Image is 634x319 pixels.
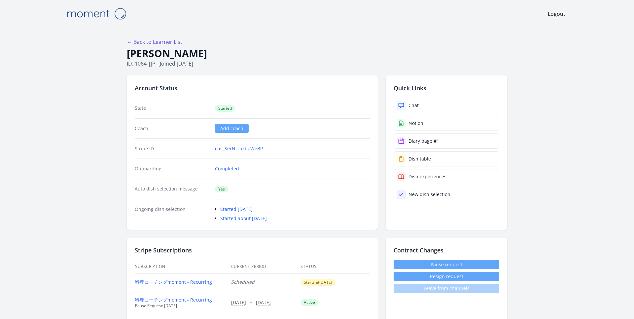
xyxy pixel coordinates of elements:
[135,165,210,172] dt: Onboarding
[408,191,450,198] div: New dish selection
[408,173,446,180] div: Dish experiences
[548,10,565,18] a: Logout
[135,206,210,222] dt: Ongoing dish selection
[135,297,212,303] a: 料理コーチングmoment - Recurring
[127,38,182,45] a: ← Back to Learner List
[300,260,370,274] th: Status
[408,120,423,127] div: Notion
[63,5,129,22] img: Moment
[408,138,439,144] div: Diary page #1
[215,165,239,172] a: Completed
[394,272,499,281] button: Resign request
[394,169,499,184] a: Dish experiences
[394,133,499,149] a: Diary page #1
[215,145,263,152] a: cus_SerNjTuzboWeBP
[394,260,499,269] a: Pause request
[135,125,210,132] dt: Coach
[300,299,318,306] span: Active
[256,299,271,306] button: [DATE]
[394,151,499,166] a: Dish table
[394,187,499,202] a: New dish selection
[127,47,507,60] h1: [PERSON_NAME]
[394,83,499,93] h2: Quick Links
[215,105,235,112] span: Started
[231,279,255,285] span: Scheduled
[394,98,499,113] a: Chat
[215,186,228,192] span: Yes
[127,60,507,68] p: ID: 1064 | | Joined [DATE]
[135,279,212,285] a: 料理コーチングmoment - Recurring
[215,124,249,133] a: Add coach
[135,260,231,274] th: Subscription
[394,116,499,131] a: Notion
[135,303,223,308] div: Pause Request: [DATE]
[249,299,253,305] span: →
[319,279,332,285] span: [DATE]
[231,260,300,274] th: Current Period
[394,246,499,255] h2: Contract Changes
[231,299,246,306] button: [DATE]
[319,280,332,285] button: [DATE]
[135,145,210,152] dt: Stripe ID
[408,102,419,109] div: Chat
[135,105,210,112] dt: State
[151,60,156,67] span: jp
[135,186,210,192] dt: Auto dish selection message
[300,279,335,286] span: Starts at
[220,206,253,212] a: Started [DATE]
[220,215,267,221] a: Started about [DATE]
[408,156,431,162] div: Dish table
[394,284,499,293] span: Leave from channels
[135,246,370,255] h2: Stripe Subscriptions
[135,83,370,93] h2: Account Status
